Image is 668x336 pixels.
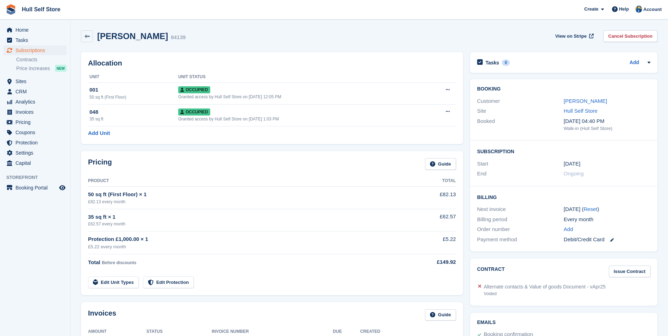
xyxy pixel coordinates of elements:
[178,94,421,100] div: Granted access by Hull Self Store on [DATE] 12:05 PM
[15,158,58,168] span: Capital
[564,108,598,114] a: Hull Self Store
[89,116,178,122] div: 35 sq ft
[178,71,421,83] th: Unit Status
[15,138,58,148] span: Protection
[564,216,650,224] div: Every month
[477,97,564,105] div: Customer
[88,243,400,250] div: £5.22 every month
[6,174,70,181] span: Storefront
[4,158,67,168] a: menu
[477,236,564,244] div: Payment method
[400,231,456,254] td: £5.22
[609,266,650,277] a: Issue Contract
[89,86,178,94] div: 001
[55,65,67,72] div: NEW
[477,193,650,200] h2: Billing
[564,225,573,234] a: Add
[4,25,67,35] a: menu
[619,6,629,13] span: Help
[15,107,58,117] span: Invoices
[486,60,499,66] h2: Tasks
[477,86,650,92] h2: Booking
[15,127,58,137] span: Coupons
[88,129,110,137] a: Add Unit
[58,183,67,192] a: Preview store
[6,4,16,15] img: stora-icon-8386f47178a22dfd0bd8f6a31ec36ba5ce8667c1dd55bd0f319d3a0aa187defe.svg
[400,175,456,187] th: Total
[400,209,456,231] td: £62.57
[15,183,58,193] span: Booking Portal
[4,183,67,193] a: menu
[15,35,58,45] span: Tasks
[102,260,136,265] span: Before discounts
[88,309,116,321] h2: Invoices
[603,30,657,42] a: Cancel Subscription
[630,59,639,67] a: Add
[15,87,58,97] span: CRM
[552,30,595,42] a: View on Stripe
[4,97,67,107] a: menu
[16,65,50,72] span: Price increases
[635,6,642,13] img: Hull Self Store
[564,236,650,244] div: Debit/Credit Card
[19,4,63,15] a: Hull Self Store
[4,87,67,97] a: menu
[400,187,456,209] td: £82.13
[583,206,597,212] a: Reset
[15,97,58,107] span: Analytics
[88,199,400,205] div: £82.13 every month
[484,283,606,291] div: Alternate contacts & Value of goods Document - vApr25
[88,221,400,227] div: £62.57 every month
[88,259,100,265] span: Total
[88,276,139,288] a: Edit Unit Types
[477,117,564,132] div: Booked
[564,125,650,132] div: Walk-in (Hull Self Store)
[555,33,587,40] span: View on Stripe
[178,86,210,93] span: Occupied
[4,107,67,117] a: menu
[4,117,67,127] a: menu
[584,6,598,13] span: Create
[171,33,186,42] div: 84139
[4,127,67,137] a: menu
[88,191,400,199] div: 50 sq ft (First Floor) × 1
[4,138,67,148] a: menu
[564,98,607,104] a: [PERSON_NAME]
[477,160,564,168] div: Start
[143,276,194,288] a: Edit Protection
[178,108,210,116] span: Occupied
[97,31,168,41] h2: [PERSON_NAME]
[15,25,58,35] span: Home
[15,148,58,158] span: Settings
[89,108,178,116] div: 048
[4,35,67,45] a: menu
[477,320,650,325] h2: Emails
[564,117,650,125] div: [DATE] 04:40 PM
[477,225,564,234] div: Order number
[89,94,178,100] div: 50 sq ft (First Floor)
[425,158,456,170] a: Guide
[484,291,606,297] div: Voided
[477,205,564,213] div: Next invoice
[425,309,456,321] a: Guide
[400,258,456,266] div: £149.92
[564,170,584,176] span: Ongoing
[88,158,112,170] h2: Pricing
[178,116,421,122] div: Granted access by Hull Self Store on [DATE] 1:03 PM
[15,76,58,86] span: Sites
[477,107,564,115] div: Site
[643,6,662,13] span: Account
[88,59,456,67] h2: Allocation
[564,160,580,168] time: 2025-05-02 00:00:00 UTC
[16,64,67,72] a: Price increases NEW
[15,117,58,127] span: Pricing
[88,235,400,243] div: Protection £1,000.00 × 1
[4,148,67,158] a: menu
[4,76,67,86] a: menu
[477,148,650,155] h2: Subscription
[502,60,510,66] div: 0
[88,213,400,221] div: 35 sq ft × 1
[88,71,178,83] th: Unit
[564,205,650,213] div: [DATE] ( )
[477,216,564,224] div: Billing period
